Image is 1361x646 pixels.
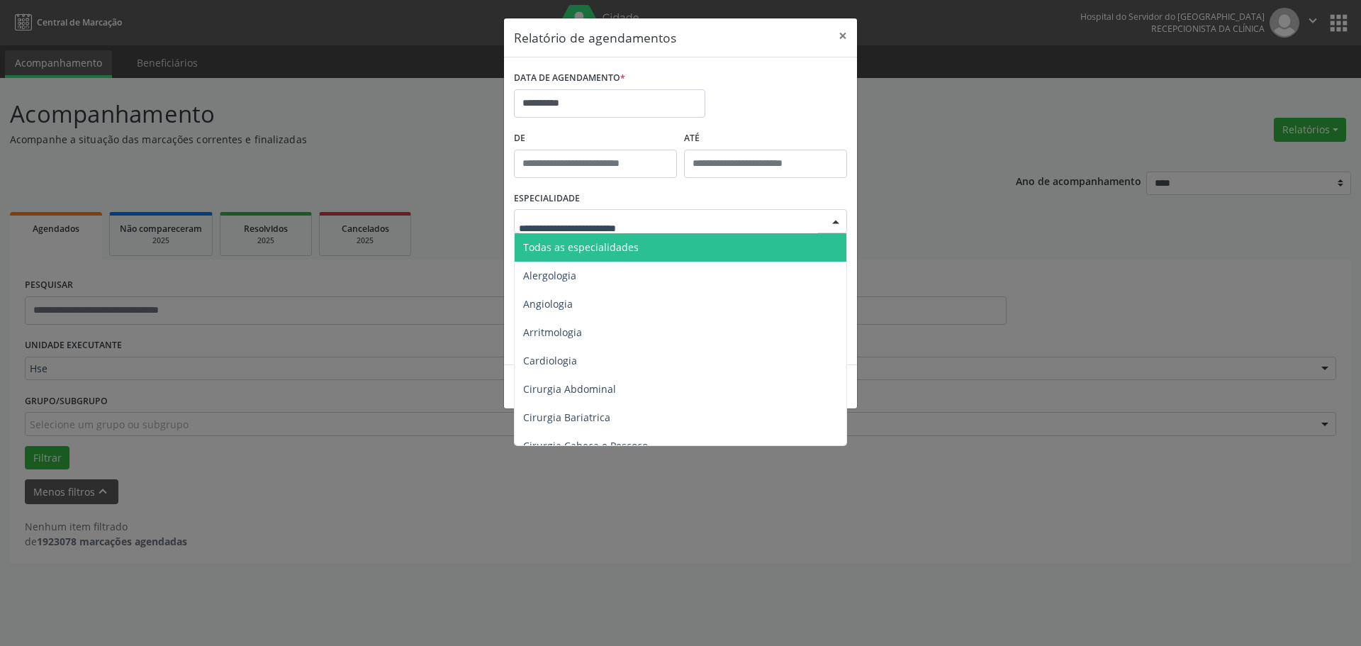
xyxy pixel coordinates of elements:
[523,354,577,367] span: Cardiologia
[514,188,580,210] label: ESPECIALIDADE
[514,128,677,150] label: De
[523,240,639,254] span: Todas as especialidades
[514,67,625,89] label: DATA DE AGENDAMENTO
[523,297,573,311] span: Angiologia
[829,18,857,53] button: Close
[523,439,648,452] span: Cirurgia Cabeça e Pescoço
[514,28,676,47] h5: Relatório de agendamentos
[523,269,576,282] span: Alergologia
[684,128,847,150] label: ATÉ
[523,411,610,424] span: Cirurgia Bariatrica
[523,382,616,396] span: Cirurgia Abdominal
[523,325,582,339] span: Arritmologia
